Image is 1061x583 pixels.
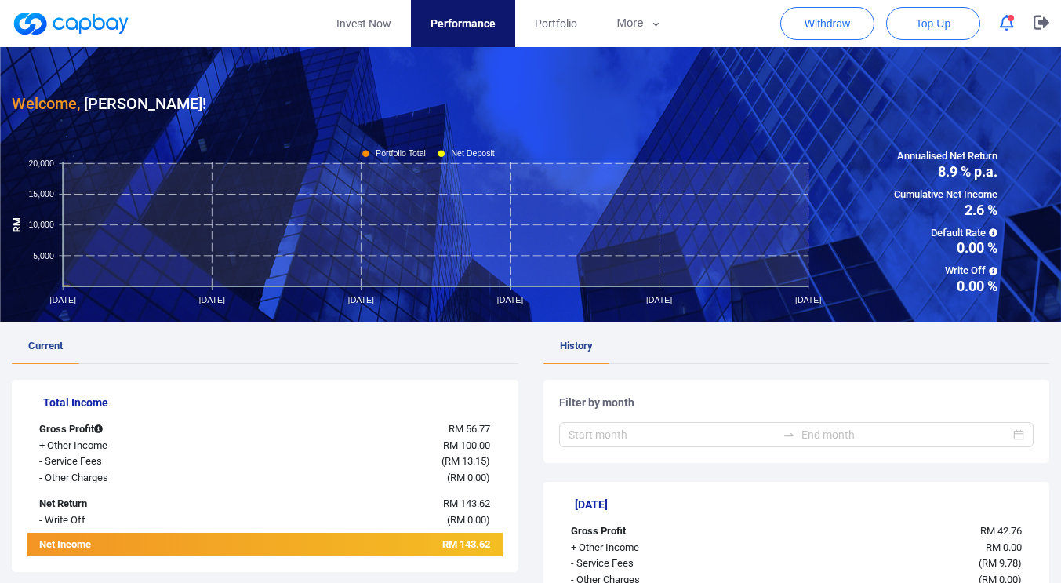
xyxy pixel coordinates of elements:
span: Annualised Net Return [894,148,997,165]
div: Net Return [27,496,225,512]
div: ( ) [225,454,502,470]
div: Gross Profit [27,421,225,438]
span: 0.00 % [894,279,997,293]
span: History [560,340,593,352]
input: End month [801,426,1010,443]
h3: [PERSON_NAME] ! [12,91,206,116]
h5: Total Income [43,395,503,410]
input: Start month [569,426,777,443]
tspan: [DATE] [348,294,374,304]
span: RM 143.62 [442,538,490,550]
span: RM 100.00 [443,439,490,451]
span: Welcome, [12,94,80,113]
div: ( ) [757,556,1034,572]
span: Top Up [916,16,950,31]
div: ( ) [225,470,502,486]
span: 2.6 % [894,203,997,217]
span: RM 0.00 [986,541,1022,553]
span: Portfolio [535,15,577,32]
span: RM 56.77 [449,423,490,435]
tspan: [DATE] [497,294,523,304]
tspan: 20,000 [28,159,53,168]
span: Cumulative Net Income [894,187,997,203]
span: 8.9 % p.a. [894,165,997,179]
span: Write Off [894,263,997,279]
div: + Other Income [27,438,225,454]
tspan: [DATE] [795,294,821,304]
span: RM 143.62 [443,497,490,509]
span: RM 0.00 [450,472,486,483]
span: to [783,428,795,441]
div: ( ) [225,512,502,529]
span: Default Rate [894,225,997,242]
h5: [DATE] [575,497,1034,512]
tspan: [DATE] [646,294,672,304]
tspan: RM [12,217,23,231]
div: - Service Fees [27,454,225,470]
span: RM 9.78 [982,557,1018,569]
span: RM 0.00 [450,514,486,526]
tspan: [DATE] [199,294,225,304]
div: - Write Off [27,512,225,529]
tspan: 10,000 [28,220,53,229]
div: Gross Profit [559,523,757,540]
div: - Service Fees [559,556,757,572]
tspan: Net Deposit [452,148,495,158]
span: Current [28,340,63,352]
tspan: [DATE] [50,294,76,304]
div: + Other Income [559,540,757,556]
div: Net Income [27,537,225,556]
div: - Other Charges [27,470,225,486]
tspan: Portfolio Total [376,148,426,158]
h5: Filter by month [559,395,1034,410]
span: RM 42.76 [980,525,1022,537]
tspan: 5,000 [33,250,54,260]
span: RM 13.15 [445,455,486,467]
span: swap-right [783,428,795,441]
span: Performance [431,15,496,32]
button: Withdraw [780,7,874,40]
span: 0.00 % [894,241,997,255]
tspan: 15,000 [28,189,53,199]
button: Top Up [886,7,980,40]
